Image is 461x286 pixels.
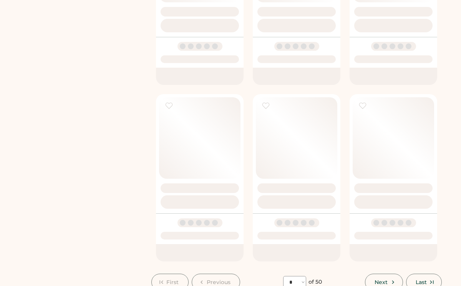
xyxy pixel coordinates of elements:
[308,278,322,286] div: of 50
[207,279,231,285] span: Previous
[416,279,427,285] span: Last
[166,279,179,285] span: First
[375,279,388,285] span: Next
